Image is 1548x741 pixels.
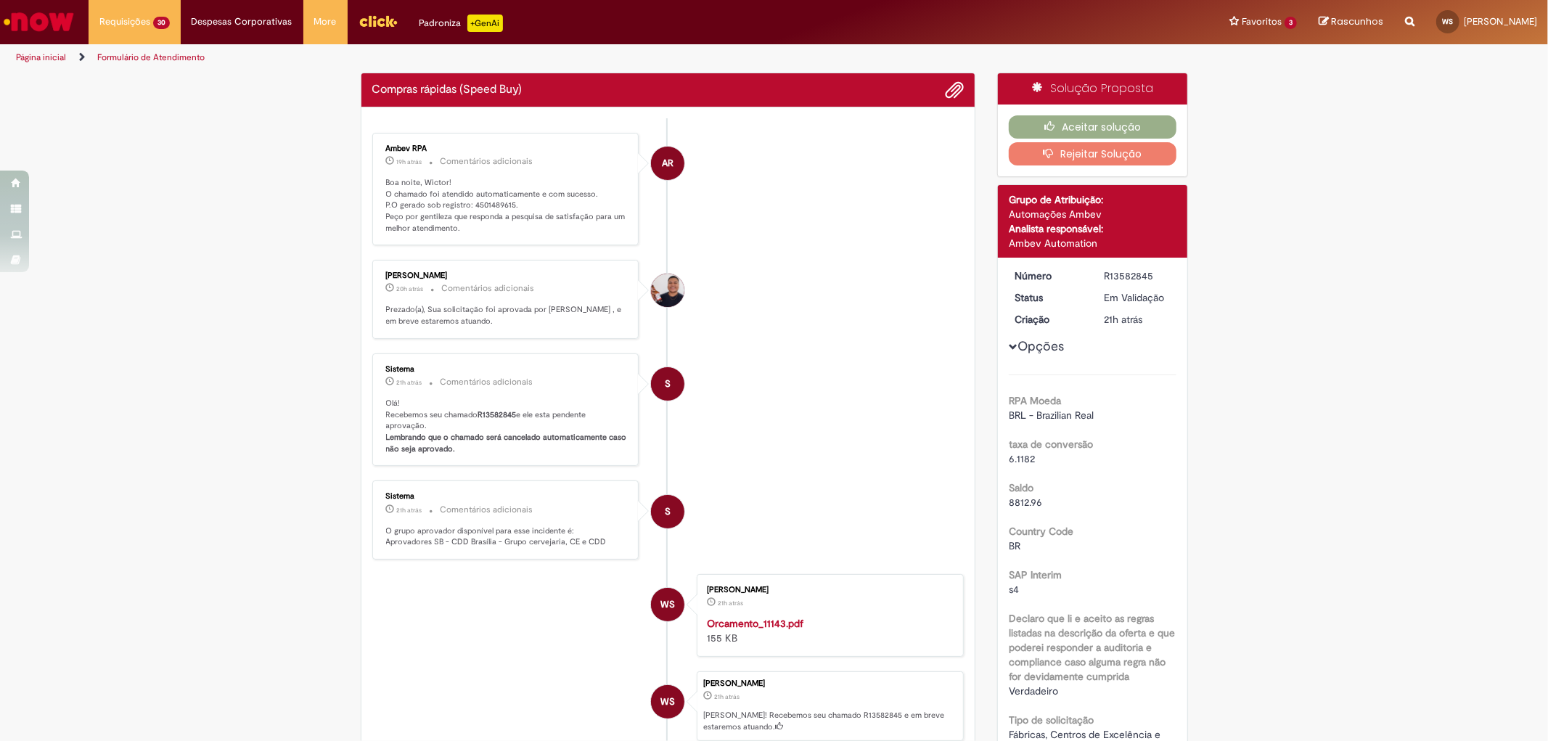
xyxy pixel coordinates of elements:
[397,378,422,387] span: 21h atrás
[386,177,628,234] p: Boa noite, Wictor! O chamado foi atendido automaticamente e com sucesso. P.O gerado sob registro:...
[1331,15,1383,28] span: Rascunhos
[192,15,292,29] span: Despesas Corporativas
[1009,684,1058,697] span: Verdadeiro
[386,492,628,501] div: Sistema
[397,378,422,387] time: 30/09/2025 16:32:04
[441,155,533,168] small: Comentários adicionais
[419,15,503,32] div: Padroniza
[651,495,684,528] div: System
[1004,269,1093,283] dt: Número
[1009,221,1176,236] div: Analista responsável:
[1009,583,1019,596] span: s4
[651,274,684,307] div: Gabriel Vinicius Urias Santos
[1104,313,1142,326] span: 21h atrás
[16,52,66,63] a: Página inicial
[359,10,398,32] img: click_logo_yellow_360x200.png
[386,271,628,280] div: [PERSON_NAME]
[1443,17,1454,26] span: WS
[665,494,671,529] span: S
[386,432,629,454] b: Lembrando que o chamado será cancelado automaticamente caso não seja aprovado.
[651,588,684,621] div: Wictor Ferreira Da Silva
[703,710,956,732] p: [PERSON_NAME]! Recebemos seu chamado R13582845 e em breve estaremos atuando.
[660,684,675,719] span: WS
[1009,409,1094,422] span: BRL - Brazilian Real
[386,525,628,548] p: O grupo aprovador disponível para esse incidente é: Aprovadores SB - CDD Brasília - Grupo cerveja...
[441,376,533,388] small: Comentários adicionais
[1009,612,1175,683] b: Declaro que li e aceito as regras listadas na descrição da oferta e que poderei responder a audit...
[1009,496,1042,509] span: 8812.96
[314,15,337,29] span: More
[651,685,684,719] div: Wictor Ferreira Da Silva
[1104,290,1171,305] div: Em Validação
[386,304,628,327] p: Prezado(a), Sua solicitação foi aprovada por [PERSON_NAME] , e em breve estaremos atuando.
[1009,481,1033,494] b: Saldo
[1009,568,1062,581] b: SAP Interim
[1319,15,1383,29] a: Rascunhos
[707,586,949,594] div: [PERSON_NAME]
[1285,17,1297,29] span: 3
[1464,15,1537,28] span: [PERSON_NAME]
[478,409,517,420] b: R13582845
[651,367,684,401] div: System
[99,15,150,29] span: Requisições
[372,83,523,97] h2: Compras rápidas (Speed Buy) Histórico de tíquete
[1009,192,1176,207] div: Grupo de Atribuição:
[11,44,1021,71] ul: Trilhas de página
[1,7,76,36] img: ServiceNow
[1104,312,1171,327] div: 30/09/2025 16:31:51
[397,157,422,166] span: 19h atrás
[1009,236,1176,250] div: Ambev Automation
[153,17,170,29] span: 30
[1009,452,1035,465] span: 6.1182
[1004,312,1093,327] dt: Criação
[386,144,628,153] div: Ambev RPA
[718,599,743,607] span: 21h atrás
[397,284,424,293] span: 20h atrás
[714,692,740,701] time: 30/09/2025 16:31:51
[651,147,684,180] div: Ambev RPA
[1104,269,1171,283] div: R13582845
[662,146,673,181] span: AR
[397,506,422,515] time: 30/09/2025 16:32:00
[1009,142,1176,165] button: Rejeitar Solução
[397,284,424,293] time: 30/09/2025 17:26:38
[718,599,743,607] time: 30/09/2025 16:29:25
[97,52,205,63] a: Formulário de Atendimento
[1009,539,1020,552] span: BR
[1009,525,1073,538] b: Country Code
[372,671,965,741] li: Wictor Ferreira Da Silva
[386,398,628,455] p: Olá! Recebemos seu chamado e ele esta pendente aprovação.
[1009,713,1094,726] b: Tipo de solicitação
[703,679,956,688] div: [PERSON_NAME]
[397,157,422,166] time: 30/09/2025 18:49:18
[442,282,535,295] small: Comentários adicionais
[386,365,628,374] div: Sistema
[467,15,503,32] p: +GenAi
[714,692,740,701] span: 21h atrás
[707,617,803,630] a: Orcamento_11143.pdf
[1009,394,1061,407] b: RPA Moeda
[1104,313,1142,326] time: 30/09/2025 16:31:51
[1009,438,1093,451] b: taxa de conversão
[665,367,671,401] span: S
[1242,15,1282,29] span: Favoritos
[441,504,533,516] small: Comentários adicionais
[707,616,949,645] div: 155 KB
[1009,115,1176,139] button: Aceitar solução
[945,81,964,99] button: Adicionar anexos
[397,506,422,515] span: 21h atrás
[1009,207,1176,221] div: Automações Ambev
[660,587,675,622] span: WS
[1004,290,1093,305] dt: Status
[998,73,1187,105] div: Solução Proposta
